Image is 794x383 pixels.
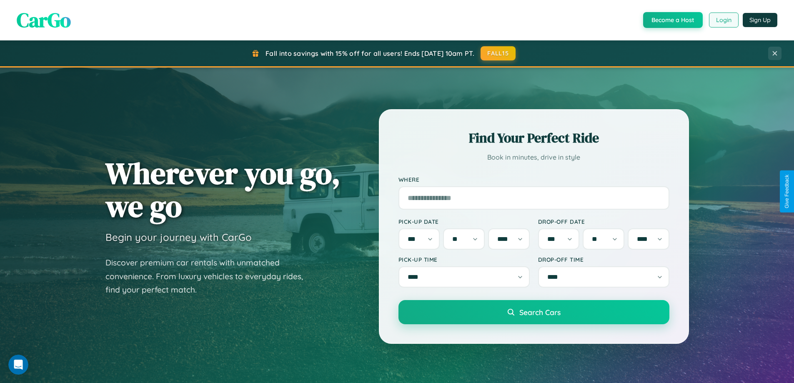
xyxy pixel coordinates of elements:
label: Drop-off Date [538,218,669,225]
button: Sign Up [743,13,777,27]
p: Discover premium car rentals with unmatched convenience. From luxury vehicles to everyday rides, ... [105,256,314,297]
button: FALL15 [481,46,516,60]
h1: Wherever you go, we go [105,157,341,223]
button: Search Cars [398,300,669,324]
button: Become a Host [643,12,703,28]
button: Login [709,13,739,28]
h2: Find Your Perfect Ride [398,129,669,147]
span: Search Cars [519,308,561,317]
span: CarGo [17,6,71,34]
label: Pick-up Time [398,256,530,263]
h3: Begin your journey with CarGo [105,231,252,243]
label: Drop-off Time [538,256,669,263]
label: Where [398,176,669,183]
label: Pick-up Date [398,218,530,225]
iframe: Intercom live chat [8,355,28,375]
span: Fall into savings with 15% off for all users! Ends [DATE] 10am PT. [266,49,474,58]
div: Give Feedback [784,175,790,208]
p: Book in minutes, drive in style [398,151,669,163]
